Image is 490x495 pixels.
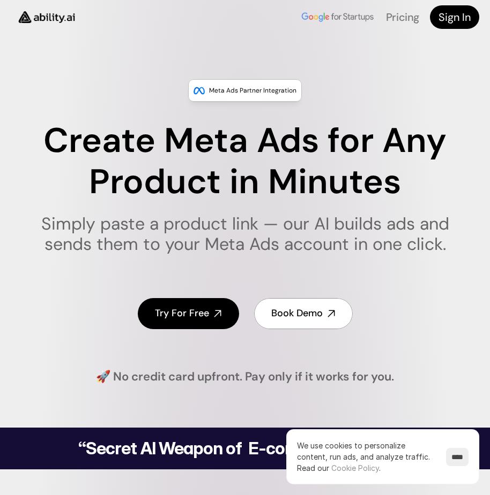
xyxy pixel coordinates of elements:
h1: Create Meta Ads for Any Product in Minutes [34,120,456,203]
span: Read our . [297,463,381,473]
h4: Try For Free [155,307,209,320]
h4: Sign In [439,10,471,25]
p: Meta Ads Partner Integration [209,85,296,96]
p: We use cookies to personalize content, run ads, and analyze traffic. [297,440,435,474]
a: Cookie Policy [331,463,379,473]
a: Pricing [386,10,419,24]
a: Sign In [430,5,479,29]
h2: “Secret AI Weapon of E-commerce Teams.” [51,440,439,457]
a: Try For Free [138,298,239,329]
a: Book Demo [254,298,353,329]
h4: 🚀 No credit card upfront. Pay only if it works for you. [96,369,394,385]
h1: Simply paste a product link — our AI builds ads and sends them to your Meta Ads account in one cl... [34,214,456,255]
h4: Book Demo [271,307,323,320]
